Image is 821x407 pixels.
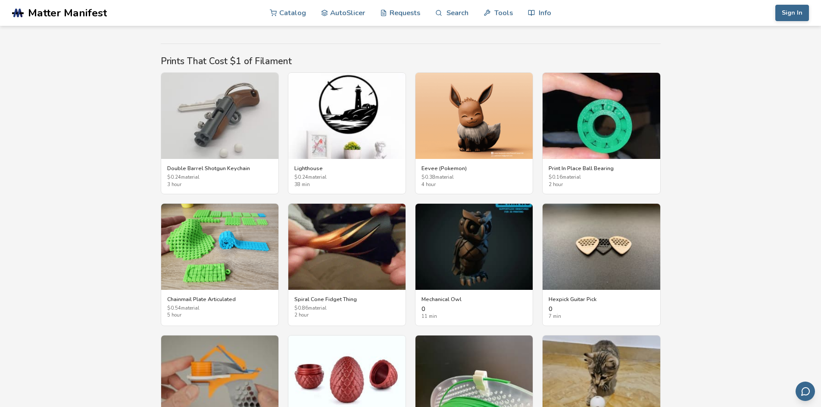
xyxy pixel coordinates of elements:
[167,165,272,172] h3: Double Barrel Shotgun Keychain
[167,313,272,318] span: 5 hour
[421,314,527,320] span: 11 min
[542,72,660,194] a: Print In Place Ball BearingPrint In Place Ball Bearing$0.16material2 hour
[421,306,527,320] div: 0
[549,165,654,172] h3: Print In Place Ball Bearing
[549,175,654,180] span: $ 0.16 material
[421,182,527,188] span: 4 hour
[549,314,654,320] span: 7 min
[161,56,661,66] h2: Prints That Cost $1 of Filament
[167,306,272,311] span: $ 0.54 material
[421,175,527,180] span: $ 0.38 material
[549,182,654,188] span: 2 hour
[421,296,527,303] h3: Mechanical Owl
[288,204,406,290] img: Spiral Cone Fidget Thing
[415,203,533,326] a: Mechanical OwlMechanical Owl011 min
[161,203,279,326] a: Chainmail Plate ArticulatedChainmail Plate Articulated$0.54material5 hour
[161,73,278,159] img: Double Barrel Shotgun Keychain
[415,204,533,290] img: Mechanical Owl
[549,296,654,303] h3: Hexpick Guitar Pick
[167,296,272,303] h3: Chainmail Plate Articulated
[294,175,400,180] span: $ 0.24 material
[796,382,815,401] button: Send feedback via email
[288,73,406,159] img: Lighthouse
[421,165,527,172] h3: Eevee (Pokemon)
[294,296,400,303] h3: Spiral Cone Fidget Thing
[161,204,278,290] img: Chainmail Plate Articulated
[167,175,272,180] span: $ 0.24 material
[288,203,406,326] a: Spiral Cone Fidget ThingSpiral Cone Fidget Thing$0.86material2 hour
[28,7,107,19] span: Matter Manifest
[294,182,400,188] span: 38 min
[294,165,400,172] h3: Lighthouse
[542,203,660,326] a: Hexpick Guitar PickHexpick Guitar Pick07 min
[549,306,654,320] div: 0
[415,72,533,194] a: Eevee (Pokemon)Eevee (Pokemon)$0.38material4 hour
[415,73,533,159] img: Eevee (Pokemon)
[543,73,660,159] img: Print In Place Ball Bearing
[288,72,406,194] a: LighthouseLighthouse$0.24material38 min
[543,204,660,290] img: Hexpick Guitar Pick
[161,72,279,194] a: Double Barrel Shotgun KeychainDouble Barrel Shotgun Keychain$0.24material3 hour
[775,5,809,21] button: Sign In
[294,313,400,318] span: 2 hour
[167,182,272,188] span: 3 hour
[294,306,400,311] span: $ 0.86 material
